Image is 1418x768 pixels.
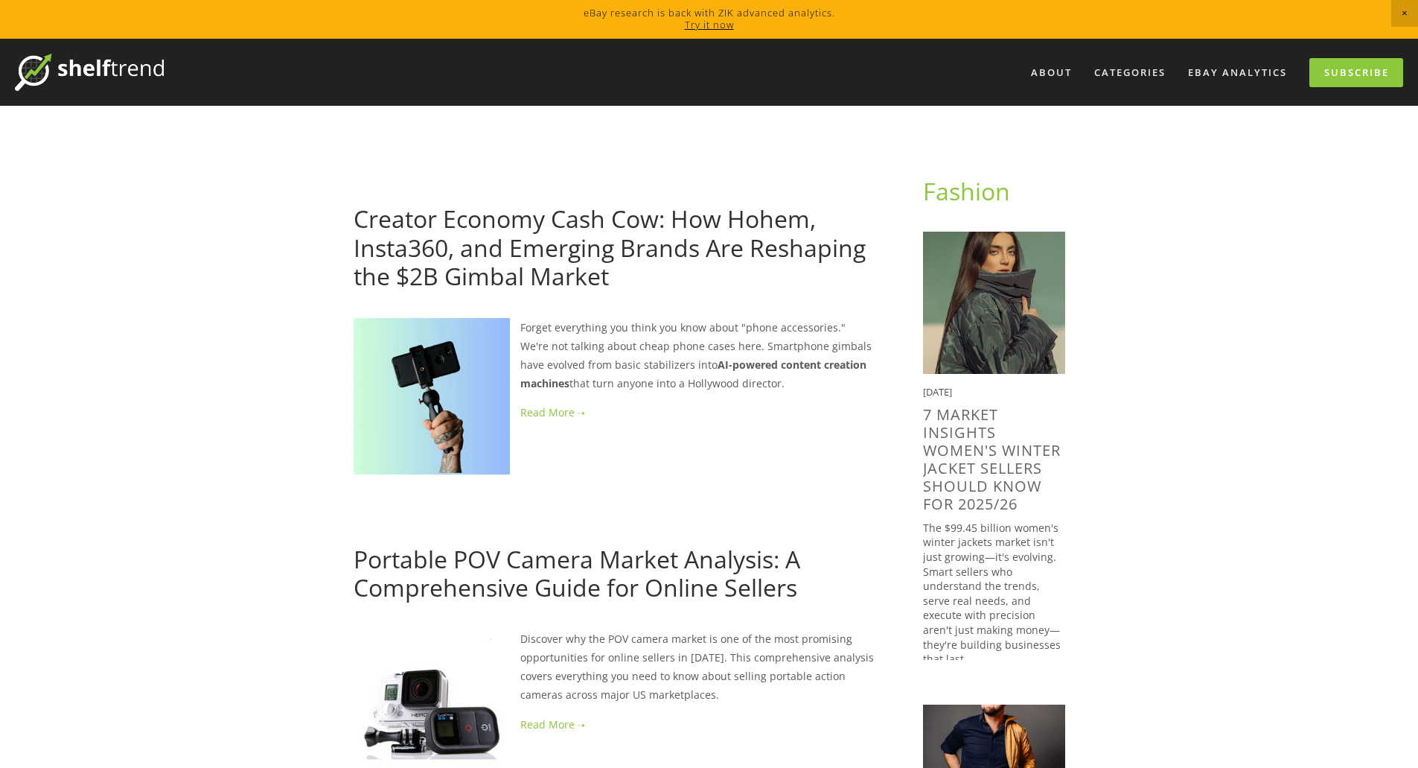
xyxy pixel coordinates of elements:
[15,54,164,91] img: ShelfTrend
[354,543,800,603] a: Portable POV Camera Market Analysis: A Comprehensive Guide for Online Sellers
[1178,60,1297,85] a: eBay Analytics
[685,18,734,31] a: Try it now
[1021,60,1082,85] a: About
[923,521,1065,667] p: The $99.45 billion women's winter jackets market isn't just growing—it's evolving. Smart sellers ...
[1085,60,1175,85] div: Categories
[1309,58,1403,87] a: Subscribe
[354,318,510,475] img: Creator Economy Cash Cow: How Hohem, Insta360, and Emerging Brands Are Reshaping the $2B Gimbal M...
[923,232,1065,374] img: 7 Market Insights Women's Winter Jacket Sellers Should Know for 2025/26
[923,175,1010,207] a: Fashion
[354,629,875,705] p: Discover why the POV camera market is one of the most promising opportunities for online sellers ...
[354,180,387,194] a: [DATE]
[354,520,387,534] a: [DATE]
[923,385,952,399] time: [DATE]
[923,404,1061,514] a: 7 Market Insights Women's Winter Jacket Sellers Should Know for 2025/26
[354,203,866,292] a: Creator Economy Cash Cow: How Hohem, Insta360, and Emerging Brands Are Reshaping the $2B Gimbal M...
[354,318,875,393] p: Forget everything you think you know about "phone accessories." We're not talking about cheap pho...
